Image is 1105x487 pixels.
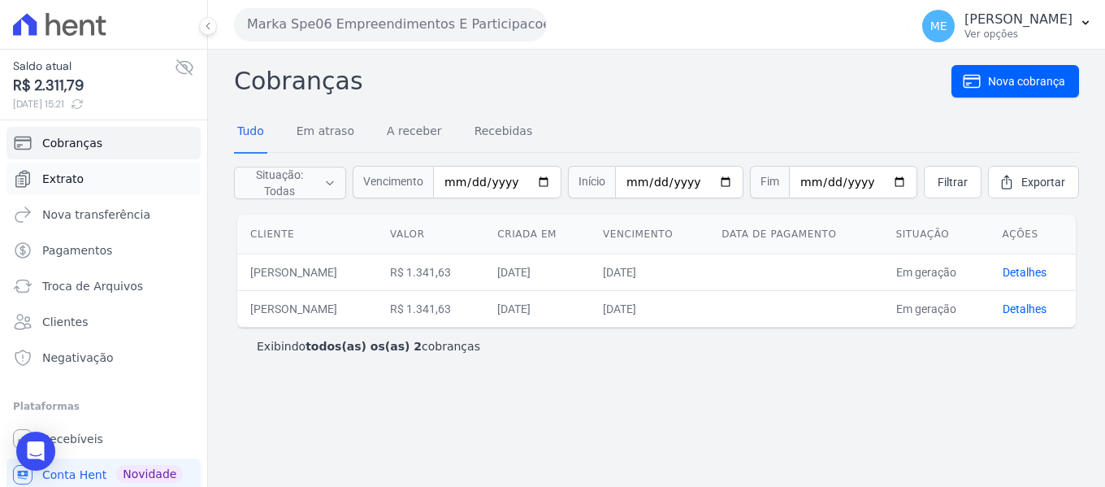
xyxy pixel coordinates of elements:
a: Negativação [6,341,201,374]
a: A receber [383,111,445,154]
a: Nova cobrança [951,65,1079,98]
a: Exportar [988,166,1079,198]
span: Recebíveis [42,431,103,447]
p: Exibindo cobranças [257,338,480,354]
th: Cliente [237,215,377,254]
span: Exportar [1021,174,1065,190]
td: R$ 1.341,63 [377,290,484,327]
span: Novidade [116,465,183,483]
a: Recebidas [471,111,536,154]
td: Em geração [883,290,990,327]
td: [DATE] [590,254,708,290]
span: ME [930,20,947,32]
td: [PERSON_NAME] [237,290,377,327]
a: Em atraso [293,111,357,154]
span: Início [568,166,615,198]
span: Conta Hent [42,467,106,483]
th: Valor [377,215,484,254]
span: Saldo atual [13,58,175,75]
span: Nova cobrança [988,73,1065,89]
p: Ver opções [964,28,1072,41]
th: Ações [990,215,1076,254]
span: [DATE] 15:21 [13,97,175,111]
a: Clientes [6,306,201,338]
th: Data de pagamento [708,215,882,254]
div: Plataformas [13,397,194,416]
span: Fim [750,166,789,198]
span: R$ 2.311,79 [13,75,175,97]
span: Vencimento [353,166,433,198]
th: Criada em [484,215,590,254]
span: Extrato [42,171,84,187]
a: Recebíveis [6,423,201,455]
span: Pagamentos [42,242,112,259]
span: Nova transferência [42,207,150,223]
td: R$ 1.341,63 [377,254,484,290]
td: [DATE] [484,254,590,290]
a: Detalhes [1003,266,1046,279]
a: Troca de Arquivos [6,270,201,302]
a: Pagamentos [6,234,201,267]
b: todos(as) os(as) 2 [305,340,422,353]
span: Situação: Todas [245,167,314,199]
button: Marka Spe06 Empreendimentos E Participacoes LTDA [234,8,546,41]
span: Filtrar [938,174,968,190]
a: Detalhes [1003,302,1046,315]
td: [PERSON_NAME] [237,254,377,290]
td: [DATE] [484,290,590,327]
button: Situação: Todas [234,167,346,199]
span: Negativação [42,350,114,366]
th: Vencimento [590,215,708,254]
button: ME [PERSON_NAME] Ver opções [909,3,1105,49]
p: [PERSON_NAME] [964,11,1072,28]
th: Situação [883,215,990,254]
a: Extrato [6,163,201,195]
span: Clientes [42,314,88,330]
td: [DATE] [590,290,708,327]
a: Nova transferência [6,198,201,231]
a: Filtrar [924,166,981,198]
span: Troca de Arquivos [42,278,143,294]
h2: Cobranças [234,63,951,99]
a: Tudo [234,111,267,154]
span: Cobranças [42,135,102,151]
td: Em geração [883,254,990,290]
a: Cobranças [6,127,201,159]
div: Open Intercom Messenger [16,432,55,471]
